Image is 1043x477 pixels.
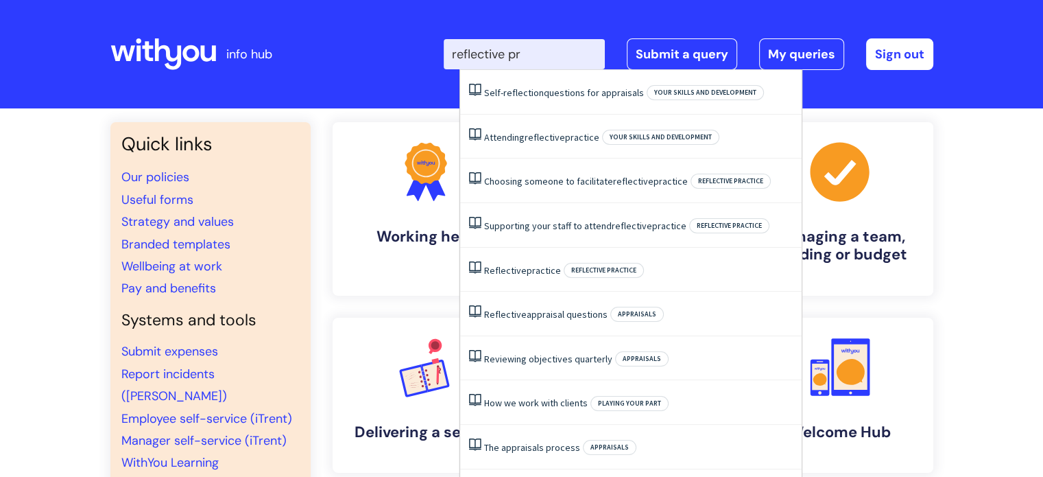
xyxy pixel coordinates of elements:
[747,122,933,296] a: Managing a team, building or budget
[226,43,272,65] p: info hub
[484,131,599,143] a: Attendingreflectivepractice
[333,318,519,473] a: Delivering a service
[647,85,764,100] span: Your skills and development
[121,236,230,253] a: Branded templates
[564,263,644,278] span: Reflective practice
[691,174,771,189] span: Reflective practice
[121,258,222,275] a: Wellbeing at work
[121,133,300,155] h3: Quick links
[610,307,664,322] span: Appraisals
[484,264,527,277] span: Reflective
[484,308,527,321] span: Reflective
[583,440,636,455] span: Appraisals
[121,213,234,230] a: Strategy and values
[615,351,669,367] span: Appraisals
[444,39,605,69] input: Search
[121,280,216,296] a: Pay and benefits
[121,191,193,208] a: Useful forms
[613,175,654,187] span: reflective
[333,122,519,296] a: Working here
[525,131,565,143] span: reflective
[484,353,612,365] a: Reviewing objectives quarterly
[484,264,561,277] a: Reflectivepractice
[121,311,300,330] h4: Systems and tools
[612,220,652,232] span: reflective
[484,441,580,454] a: The appraisals process
[121,366,227,404] a: Report incidents ([PERSON_NAME])
[121,454,219,471] a: WithYou Learning
[602,130,719,145] span: Your skills and development
[484,86,544,99] span: Self-reflection
[121,169,189,185] a: Our policies
[627,38,737,70] a: Submit a query
[444,38,933,70] div: | -
[121,410,292,427] a: Employee self-service (iTrent)
[121,432,287,449] a: Manager self-service (iTrent)
[689,218,769,233] span: Reflective practice
[758,228,922,264] h4: Managing a team, building or budget
[759,38,844,70] a: My queries
[758,423,922,441] h4: Welcome Hub
[344,228,508,246] h4: Working here
[484,175,688,187] a: Choosing someone to facilitatereflectivepractice
[484,220,686,232] a: Supporting your staff to attendreflectivepractice
[344,423,508,441] h4: Delivering a service
[590,396,669,411] span: Playing your part
[866,38,933,70] a: Sign out
[484,308,608,321] a: Reflectiveappraisal questions
[484,86,644,99] a: Self-reflectionquestions for appraisals
[747,318,933,473] a: Welcome Hub
[121,343,218,360] a: Submit expenses
[484,397,588,409] a: How we work with clients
